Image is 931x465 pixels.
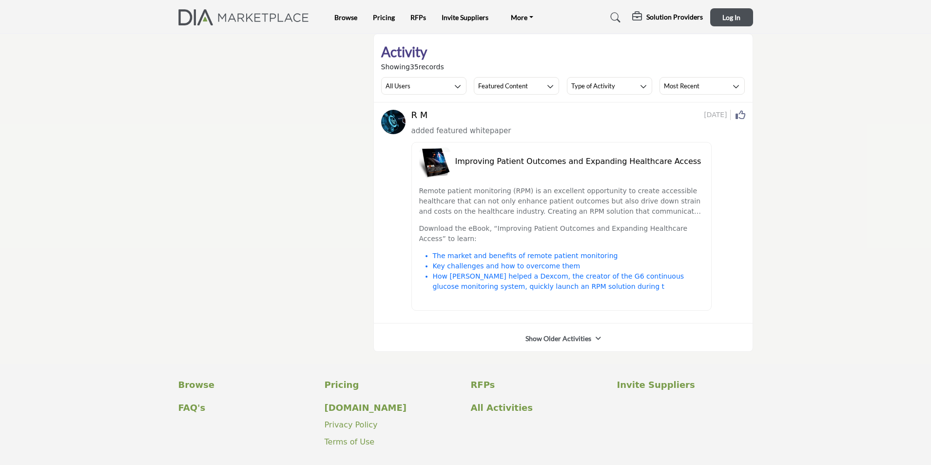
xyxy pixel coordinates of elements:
img: Site Logo [178,9,314,25]
h5: Improving Patient Outcomes and Expanding Healthcare Access [455,157,704,166]
a: More [504,11,540,24]
button: Type of Activity [567,77,652,95]
li: Key challenges and how to overcome them [433,261,704,271]
a: All Activities [471,401,607,414]
h2: Activity [381,41,427,62]
a: Privacy Policy [325,420,378,429]
span: added featured whitepaper [411,126,511,135]
h5: R M [411,110,428,121]
a: Browse [334,13,357,21]
p: Download the eBook, “Improving Patient Outcomes and Expanding Healthcare Access” to learn: [419,223,704,244]
span: [DATE] [704,110,730,120]
a: RFPs [471,378,607,391]
p: Remote patient monitoring (RPM) is an excellent opportunity to create accessible healthcare that ... [419,186,704,217]
span: 35 [410,63,419,71]
h3: Type of Activity [571,81,615,90]
h3: Featured Content [478,81,528,90]
a: Browse [178,378,314,391]
a: Search [601,10,627,25]
a: RFPs [410,13,426,21]
button: Featured Content [474,77,559,95]
a: Invite Suppliers [617,378,753,391]
a: FAQ's [178,401,314,414]
i: Click to Like this activity [736,110,745,120]
span: Log In [722,13,740,21]
h3: Most Recent [664,81,699,90]
h5: Solution Providers [646,13,703,21]
a: Terms of Use [325,437,375,446]
span: Showing records [381,62,444,72]
button: Log In [710,8,753,26]
a: Invite Suppliers [442,13,488,21]
li: The market and benefits of remote patient monitoring [433,251,704,261]
a: Pricing [325,378,461,391]
a: Pricing [373,13,395,21]
a: [DOMAIN_NAME] [325,401,461,414]
div: Solution Providers [632,12,703,23]
a: improving-patient-outcomes-and-expanding-healthcare-access image Improving Patient Outcomes and E... [411,137,745,316]
li: How [PERSON_NAME] helped a Dexcom, the creator of the G6 continuous glucose monitoring system, qu... [433,271,704,292]
button: Most Recent [659,77,745,95]
img: avtar-image [381,110,406,134]
button: All Users [381,77,466,95]
h3: All Users [386,81,410,90]
img: improving-patient-outcomes-and-expanding-healthcare-access image [419,147,450,179]
a: Show Older Activities [525,334,591,344]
